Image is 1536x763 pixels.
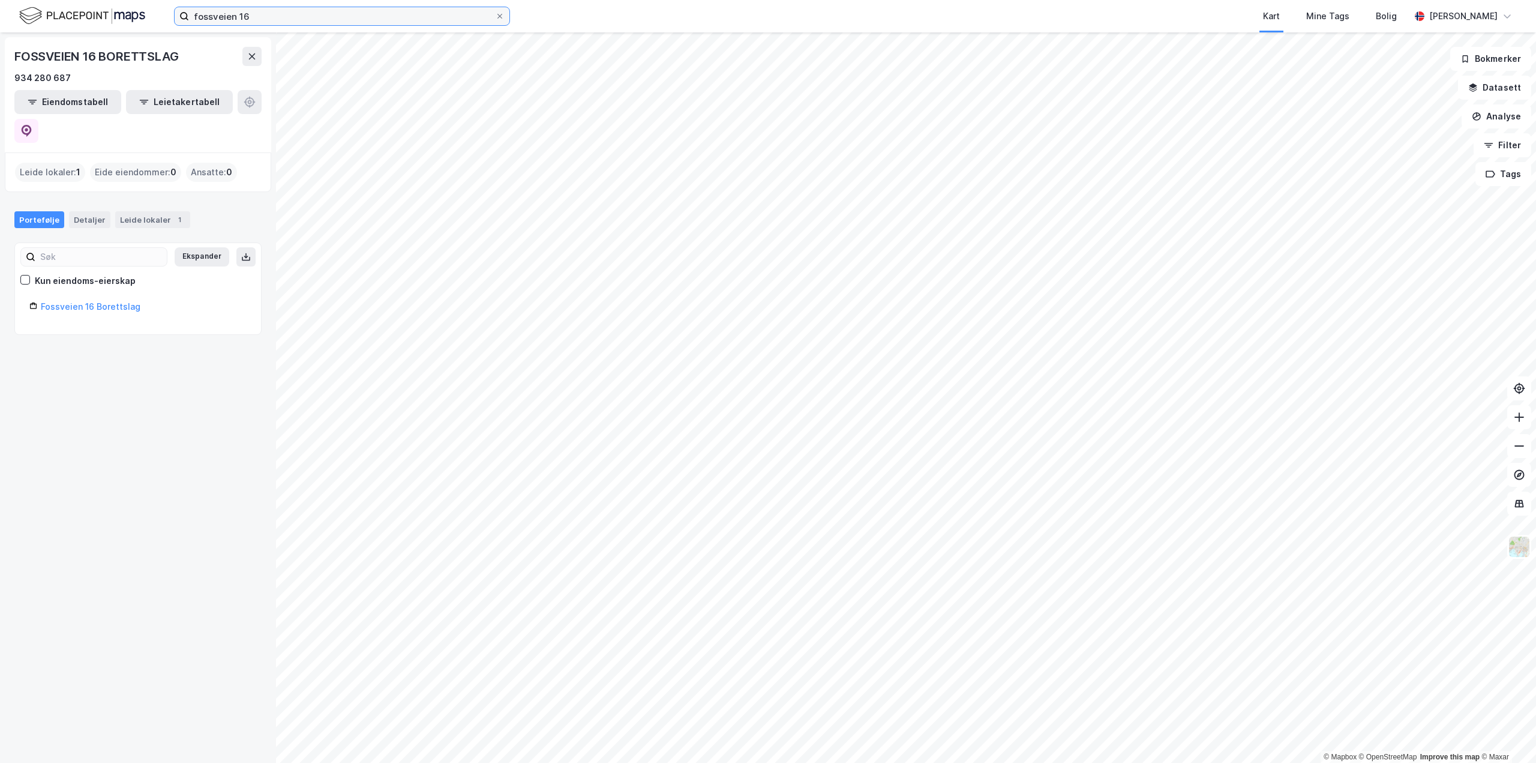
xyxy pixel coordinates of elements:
div: Bolig [1376,9,1397,23]
span: 0 [226,165,232,179]
input: Søk på adresse, matrikkel, gårdeiere, leietakere eller personer [189,7,495,25]
button: Tags [1475,162,1531,186]
div: [PERSON_NAME] [1429,9,1498,23]
div: Portefølje [14,211,64,228]
div: 934 280 687 [14,71,71,85]
button: Ekspander [175,247,229,267]
a: OpenStreetMap [1359,753,1417,761]
a: Improve this map [1420,753,1480,761]
span: 0 [170,165,176,179]
iframe: Chat Widget [1476,705,1536,763]
a: Fossveien 16 Borettslag [41,301,140,312]
div: Kart [1263,9,1280,23]
div: 1 [173,214,185,226]
img: Z [1508,535,1531,558]
button: Eiendomstabell [14,90,121,114]
button: Analyse [1462,104,1531,128]
div: Kun eiendoms-eierskap [35,274,136,288]
button: Leietakertabell [126,90,233,114]
button: Datasett [1458,76,1531,100]
div: Eide eiendommer : [90,163,181,182]
button: Bokmerker [1450,47,1531,71]
div: Ansatte : [186,163,237,182]
input: Søk [35,248,167,266]
div: FOSSVEIEN 16 BORETTSLAG [14,47,181,66]
div: Leide lokaler [115,211,190,228]
div: Leide lokaler : [15,163,85,182]
div: Detaljer [69,211,110,228]
div: Kontrollprogram for chat [1476,705,1536,763]
button: Filter [1474,133,1531,157]
img: logo.f888ab2527a4732fd821a326f86c7f29.svg [19,5,145,26]
span: 1 [76,165,80,179]
a: Mapbox [1324,753,1357,761]
div: Mine Tags [1306,9,1349,23]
